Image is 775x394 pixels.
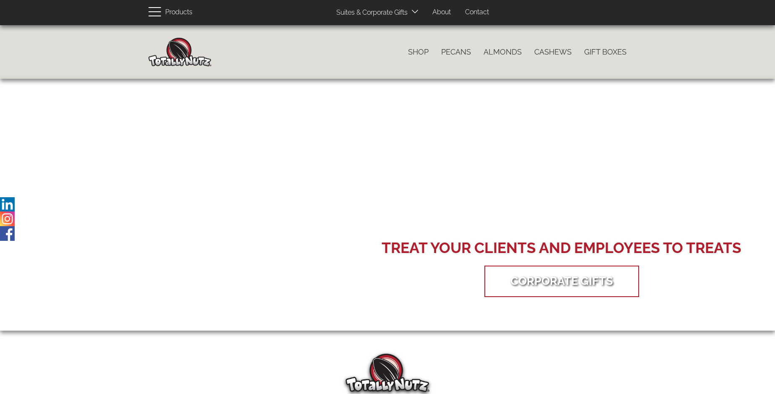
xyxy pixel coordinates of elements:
[330,5,410,21] a: Suites & Corporate Gifts
[578,43,633,61] a: Gift Boxes
[459,4,495,21] a: Contact
[477,43,528,61] a: Almonds
[382,237,741,258] div: Treat your Clients and Employees to Treats
[165,6,192,18] span: Products
[528,43,578,61] a: Cashews
[148,38,211,66] img: Home
[426,4,457,21] a: About
[435,43,477,61] a: Pecans
[346,354,429,392] img: Totally Nutz Logo
[402,43,435,61] a: Shop
[498,268,626,294] a: Corporate Gifts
